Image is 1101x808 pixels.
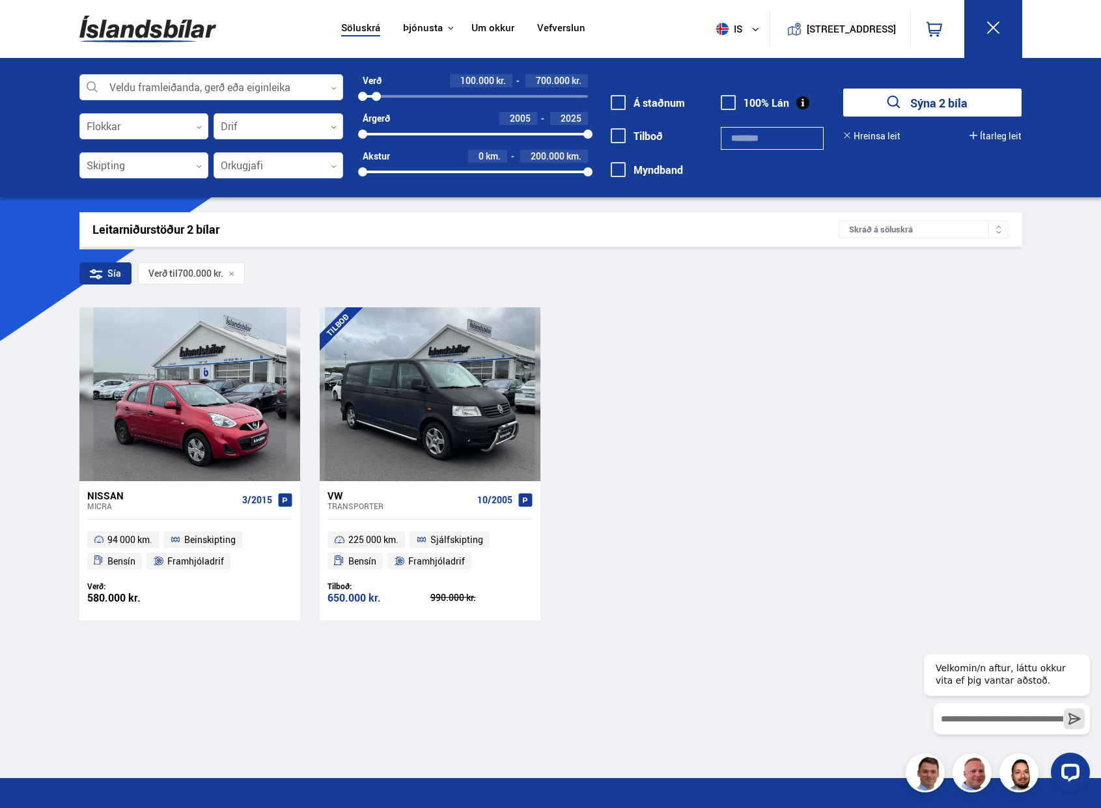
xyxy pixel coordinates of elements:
div: VW [328,490,472,501]
button: Sýna 2 bíla [843,89,1022,117]
div: Akstur [363,151,390,161]
div: 990.000 kr. [430,593,533,602]
label: Á staðnum [611,97,685,109]
button: Þjónusta [403,22,443,35]
span: kr. [496,76,506,86]
span: 200.000 [531,150,564,162]
span: Bensín [348,553,376,569]
div: Skráð á söluskrá [839,221,1009,238]
button: [STREET_ADDRESS] [812,23,891,35]
span: 100.000 [460,74,494,87]
span: 700.000 [536,74,570,87]
a: [STREET_ADDRESS] [777,10,903,48]
span: km. [486,151,501,161]
span: 3/2015 [242,495,272,505]
span: 225 000 km. [348,532,398,548]
span: Verð til [148,268,178,279]
span: Bensín [107,553,135,569]
div: Tilboð: [328,581,430,591]
div: Árgerð [363,113,390,124]
span: Beinskipting [184,532,236,548]
span: km. [566,151,581,161]
iframe: LiveChat chat widget [913,630,1095,802]
span: 700.000 kr. [178,268,223,279]
div: Transporter [328,501,472,510]
span: Framhjóladrif [408,553,465,569]
a: Söluskrá [341,22,380,36]
div: Verð: [87,581,190,591]
img: G0Ugv5HjCgRt.svg [79,8,216,50]
a: VW Transporter 10/2005 225 000 km. Sjálfskipting Bensín Framhjóladrif Tilboð: 650.000 kr. 990.000... [320,481,540,620]
div: Leitarniðurstöður 2 bílar [92,223,839,236]
span: is [711,23,744,35]
div: Sía [79,262,132,285]
a: Vefverslun [537,22,585,36]
a: Um okkur [471,22,514,36]
img: FbJEzSuNWCJXmdc-.webp [908,755,947,794]
span: Sjálfskipting [430,532,483,548]
div: 650.000 kr. [328,592,430,604]
button: is [711,10,770,48]
button: Hreinsa leit [843,131,900,141]
img: svg+xml;base64,PHN2ZyB4bWxucz0iaHR0cDovL3d3dy53My5vcmcvMjAwMC9zdmciIHdpZHRoPSI1MTIiIGhlaWdodD0iNT... [716,23,729,35]
span: 94 000 km. [107,532,152,548]
div: Micra [87,501,237,510]
div: Nissan [87,490,237,501]
div: Verð [363,76,382,86]
a: Nissan Micra 3/2015 94 000 km. Beinskipting Bensín Framhjóladrif Verð: 580.000 kr. [79,481,300,620]
span: 2005 [510,112,531,124]
label: Tilboð [611,130,663,142]
span: 10/2005 [477,495,512,505]
span: Framhjóladrif [167,553,224,569]
label: Myndband [611,164,683,176]
div: 580.000 kr. [87,592,190,604]
label: 100% Lán [721,97,789,109]
button: Ítarleg leit [969,131,1022,141]
span: 2025 [561,112,581,124]
span: kr. [572,76,581,86]
span: 0 [479,150,484,162]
